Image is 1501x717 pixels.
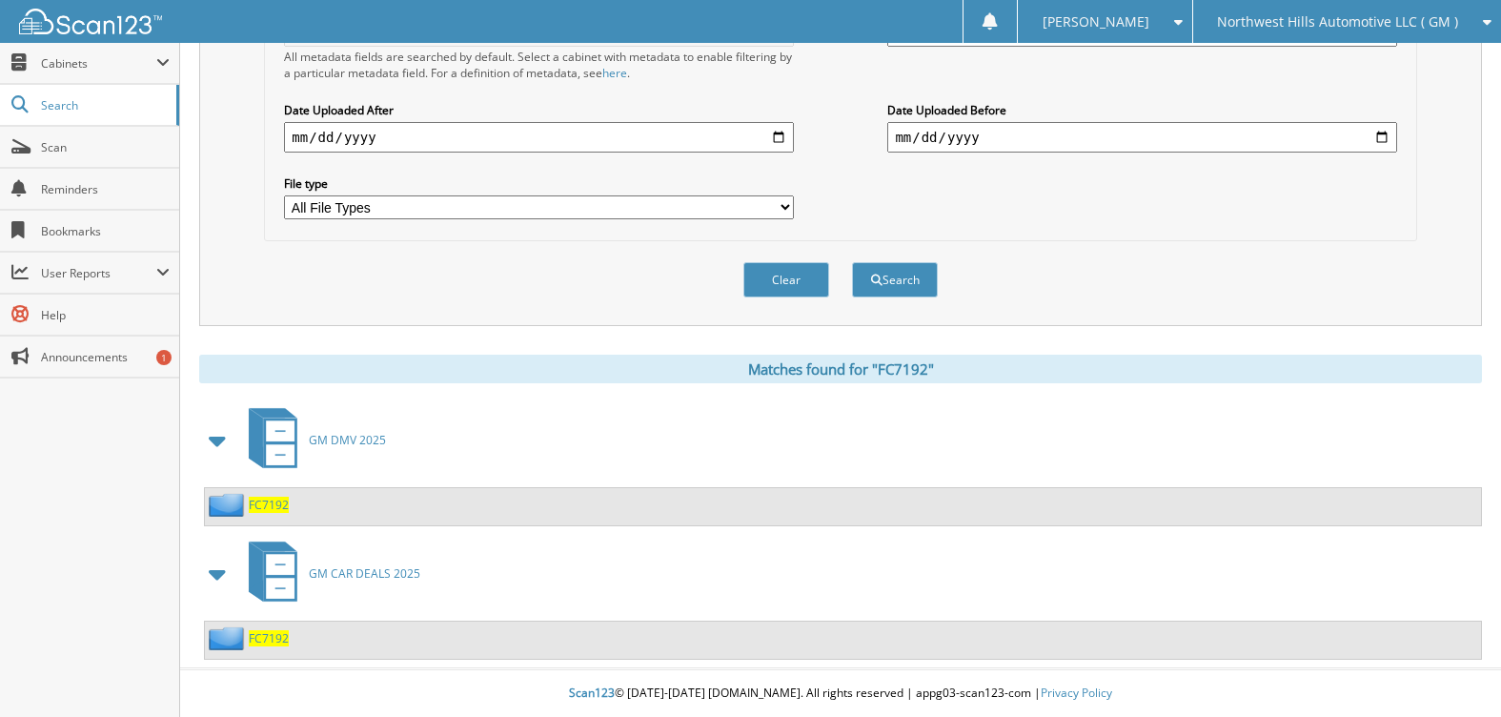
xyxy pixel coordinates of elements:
[887,122,1396,153] input: end
[284,122,793,153] input: start
[209,626,249,650] img: folder2.png
[41,223,170,239] span: Bookmarks
[41,181,170,197] span: Reminders
[1041,685,1112,701] a: Privacy Policy
[180,670,1501,717] div: © [DATE]-[DATE] [DOMAIN_NAME]. All rights reserved | appg03-scan123-com |
[19,9,162,34] img: scan123-logo-white.svg
[41,349,170,365] span: Announcements
[199,355,1482,383] div: Matches found for "FC7192"
[237,402,386,478] a: GM DMV 2025
[602,65,627,81] a: here
[284,49,793,81] div: All metadata fields are searched by default. Select a cabinet with metadata to enable filtering b...
[41,139,170,155] span: Scan
[569,685,615,701] span: Scan123
[887,102,1396,118] label: Date Uploaded Before
[309,432,386,448] span: GM DMV 2025
[237,536,420,611] a: GM CAR DEALS 2025
[1406,625,1501,717] iframe: Chat Widget
[41,55,156,72] span: Cabinets
[249,630,289,646] a: FC7192
[209,493,249,517] img: folder2.png
[743,262,829,297] button: Clear
[41,265,156,281] span: User Reports
[284,102,793,118] label: Date Uploaded After
[1043,16,1149,28] span: [PERSON_NAME]
[41,97,167,113] span: Search
[249,497,289,513] a: FC7192
[284,175,793,192] label: File type
[1217,16,1458,28] span: Northwest Hills Automotive LLC ( GM )
[852,262,938,297] button: Search
[156,350,172,365] div: 1
[41,307,170,323] span: Help
[309,565,420,582] span: GM CAR DEALS 2025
